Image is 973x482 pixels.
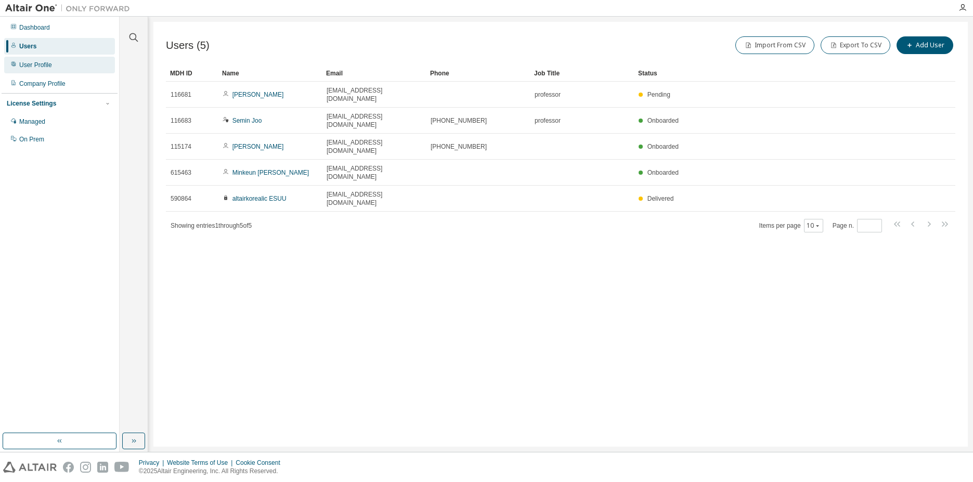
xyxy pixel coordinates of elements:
button: Import From CSV [735,36,814,54]
img: facebook.svg [63,462,74,473]
span: Delivered [647,195,674,202]
a: Minkeun [PERSON_NAME] [232,169,309,176]
img: instagram.svg [80,462,91,473]
div: Company Profile [19,80,66,88]
div: Status [638,65,901,82]
span: [PHONE_NUMBER] [431,142,487,151]
div: Phone [430,65,526,82]
div: Users [19,42,36,50]
img: Altair One [5,3,135,14]
div: Email [326,65,422,82]
div: Job Title [534,65,630,82]
button: 10 [807,222,821,230]
img: altair_logo.svg [3,462,57,473]
span: 615463 [171,168,191,177]
span: 590864 [171,194,191,203]
div: Privacy [139,459,167,467]
div: Name [222,65,318,82]
span: [EMAIL_ADDRESS][DOMAIN_NAME] [327,190,421,207]
span: Pending [647,91,670,98]
div: Managed [19,118,45,126]
span: [EMAIL_ADDRESS][DOMAIN_NAME] [327,112,421,129]
span: 115174 [171,142,191,151]
span: Page n. [833,219,882,232]
span: [PHONE_NUMBER] [431,116,487,125]
span: 116683 [171,116,191,125]
span: Showing entries 1 through 5 of 5 [171,222,252,229]
span: [EMAIL_ADDRESS][DOMAIN_NAME] [327,164,421,181]
span: [EMAIL_ADDRESS][DOMAIN_NAME] [327,138,421,155]
img: linkedin.svg [97,462,108,473]
div: Dashboard [19,23,50,32]
button: Export To CSV [821,36,890,54]
div: Cookie Consent [236,459,286,467]
div: User Profile [19,61,52,69]
span: Onboarded [647,117,679,124]
span: Users (5) [166,40,210,51]
div: On Prem [19,135,44,144]
img: youtube.svg [114,462,129,473]
span: 116681 [171,90,191,99]
a: Semin Joo [232,117,262,124]
a: [PERSON_NAME] [232,91,284,98]
span: professor [535,116,561,125]
div: Website Terms of Use [167,459,236,467]
span: professor [535,90,561,99]
span: Onboarded [647,169,679,176]
div: License Settings [7,99,56,108]
p: © 2025 Altair Engineering, Inc. All Rights Reserved. [139,467,287,476]
a: altairkorealic ESUU [232,195,287,202]
span: Onboarded [647,143,679,150]
div: MDH ID [170,65,214,82]
span: [EMAIL_ADDRESS][DOMAIN_NAME] [327,86,421,103]
a: [PERSON_NAME] [232,143,284,150]
span: Items per page [759,219,823,232]
button: Add User [897,36,953,54]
